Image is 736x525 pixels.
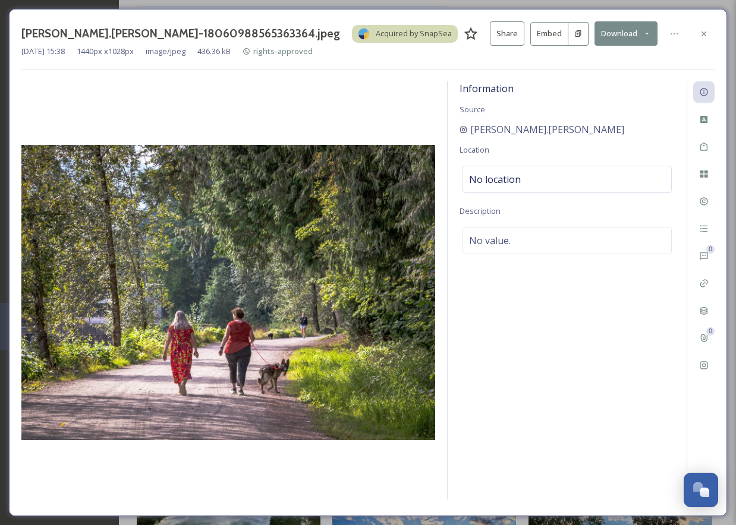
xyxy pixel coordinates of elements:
div: 0 [706,327,715,336]
span: Description [460,205,501,216]
span: Information [460,82,514,95]
span: No value. [469,233,511,248]
h3: [PERSON_NAME].[PERSON_NAME]-18060988565363364.jpeg [21,25,340,42]
span: image/jpeg [146,46,185,57]
button: Open Chat [684,473,718,507]
span: rights-approved [253,46,313,56]
span: 1440 px x 1028 px [77,46,134,57]
span: Source [460,104,485,115]
button: Share [490,21,524,46]
span: [DATE] 15:38 [21,46,65,57]
span: 436.36 kB [197,46,231,57]
img: nina.wood-18060988565363364.jpeg [21,145,435,440]
span: Acquired by SnapSea [376,28,452,39]
button: Embed [530,22,568,46]
img: snapsea-logo.png [358,28,370,40]
span: [PERSON_NAME].[PERSON_NAME] [470,122,624,137]
div: 0 [706,245,715,254]
span: Location [460,144,489,155]
a: [PERSON_NAME].[PERSON_NAME] [460,122,624,137]
span: No location [469,172,521,186]
button: Download [595,21,658,46]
